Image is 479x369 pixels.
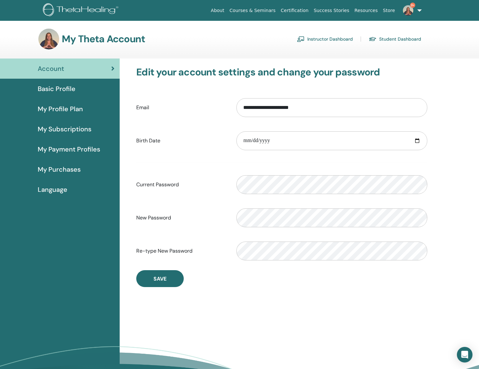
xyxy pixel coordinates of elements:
h3: Edit your account settings and change your password [136,66,427,78]
span: My Purchases [38,165,81,174]
label: Email [131,101,232,114]
span: 9+ [410,3,415,8]
a: Store [380,5,398,17]
h3: My Theta Account [62,33,145,45]
label: New Password [131,212,232,224]
a: Certification [278,5,311,17]
a: Student Dashboard [369,34,421,44]
label: Re-type New Password [131,245,232,257]
a: Resources [352,5,380,17]
span: My Profile Plan [38,104,83,114]
img: default.jpg [403,5,413,16]
span: My Payment Profiles [38,144,100,154]
a: Success Stories [311,5,352,17]
a: Instructor Dashboard [297,34,353,44]
img: chalkboard-teacher.svg [297,36,305,42]
div: Open Intercom Messenger [457,347,472,362]
span: Save [153,275,166,282]
label: Birth Date [131,135,232,147]
a: Courses & Seminars [227,5,278,17]
span: Language [38,185,67,194]
img: graduation-cap.svg [369,36,377,42]
span: My Subscriptions [38,124,91,134]
button: Save [136,270,184,287]
img: default.jpg [38,29,59,49]
span: Basic Profile [38,84,75,94]
span: Account [38,64,64,73]
label: Current Password [131,178,232,191]
img: logo.png [43,3,121,18]
a: About [208,5,227,17]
